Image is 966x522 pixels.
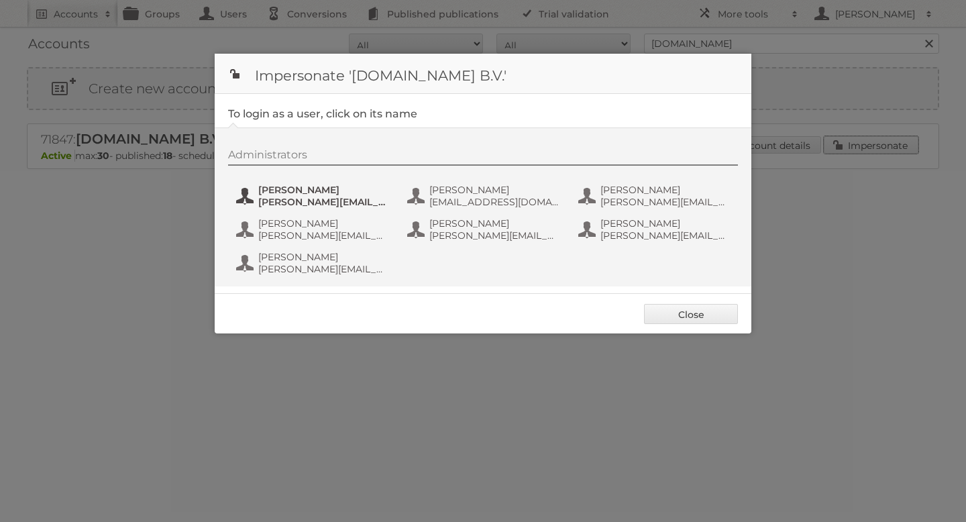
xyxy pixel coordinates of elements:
span: [PERSON_NAME][EMAIL_ADDRESS][DOMAIN_NAME] [258,196,388,208]
a: Close [644,304,738,324]
button: [PERSON_NAME] [PERSON_NAME][EMAIL_ADDRESS][DOMAIN_NAME] [577,216,735,243]
span: [PERSON_NAME][EMAIL_ADDRESS][DOMAIN_NAME] [429,229,559,242]
span: [PERSON_NAME] [429,217,559,229]
span: [PERSON_NAME] [258,217,388,229]
h1: Impersonate '[DOMAIN_NAME] B.V.' [215,54,751,94]
button: [PERSON_NAME] [PERSON_NAME][EMAIL_ADDRESS][DOMAIN_NAME] [235,250,392,276]
span: [PERSON_NAME] [429,184,559,196]
span: [PERSON_NAME][EMAIL_ADDRESS][DOMAIN_NAME] [258,229,388,242]
span: [PERSON_NAME][EMAIL_ADDRESS][DOMAIN_NAME] [600,196,731,208]
span: [PERSON_NAME] [600,184,731,196]
div: Administrators [228,148,738,166]
button: [PERSON_NAME] [EMAIL_ADDRESS][DOMAIN_NAME] [406,182,563,209]
button: [PERSON_NAME] [PERSON_NAME][EMAIL_ADDRESS][DOMAIN_NAME] [235,182,392,209]
legend: To login as a user, click on its name [228,107,417,120]
button: [PERSON_NAME] [PERSON_NAME][EMAIL_ADDRESS][DOMAIN_NAME] [406,216,563,243]
button: [PERSON_NAME] [PERSON_NAME][EMAIL_ADDRESS][DOMAIN_NAME] [235,216,392,243]
span: [PERSON_NAME] [258,251,388,263]
span: [PERSON_NAME][EMAIL_ADDRESS][DOMAIN_NAME] [600,229,731,242]
span: [PERSON_NAME][EMAIL_ADDRESS][DOMAIN_NAME] [258,263,388,275]
span: [PERSON_NAME] [258,184,388,196]
span: [EMAIL_ADDRESS][DOMAIN_NAME] [429,196,559,208]
span: [PERSON_NAME] [600,217,731,229]
button: [PERSON_NAME] [PERSON_NAME][EMAIL_ADDRESS][DOMAIN_NAME] [577,182,735,209]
